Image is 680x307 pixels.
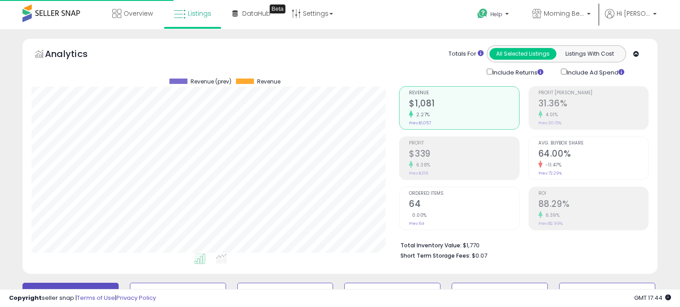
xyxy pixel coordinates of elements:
small: -11.47% [542,162,562,168]
span: Profit [PERSON_NAME] [538,91,648,96]
small: Prev: 64 [409,221,424,226]
small: 4.01% [542,111,558,118]
i: Get Help [477,8,488,19]
button: Default [22,283,119,301]
small: 0.00% [409,212,427,219]
div: Tooltip anchor [270,4,285,13]
button: All Selected Listings [489,48,556,60]
h2: 31.36% [538,98,648,110]
small: 6.39% [542,212,560,219]
span: Overview [124,9,153,18]
a: Privacy Policy [116,294,156,302]
b: Short Term Storage Fees: [400,252,471,259]
div: Include Ad Spend [554,67,639,77]
small: Prev: 72.29% [538,171,562,176]
small: Prev: $319 [409,171,428,176]
button: Needs to Reprice [344,283,440,301]
a: Terms of Use [77,294,115,302]
div: seller snap | | [9,294,156,303]
span: Listings [188,9,211,18]
button: Non Competitive [559,283,655,301]
span: Revenue (prev) [191,79,231,85]
h5: Analytics [45,48,105,62]
span: Revenue [409,91,519,96]
b: Total Inventory Value: [400,241,462,249]
span: DataHub [242,9,271,18]
small: Prev: $1,057 [409,120,431,126]
small: Prev: 30.15% [538,120,561,126]
h2: 88.29% [538,199,648,211]
span: Ordered Items [409,191,519,196]
li: $1,770 [400,239,642,250]
span: Profit [409,141,519,146]
span: Help [490,10,502,18]
span: ROI [538,191,648,196]
h2: 64 [409,199,519,211]
h2: $339 [409,149,519,161]
span: 2025-09-8 17:44 GMT [634,294,671,302]
button: Listings With Cost [556,48,623,60]
button: BB Drop in 7d [237,283,333,301]
div: Include Returns [480,67,554,77]
a: Help [470,1,518,29]
span: Revenue [257,79,280,85]
button: BB Price Below Min [452,283,548,301]
strong: Copyright [9,294,42,302]
span: Morning Beauty [544,9,584,18]
small: 2.27% [413,111,430,118]
small: Prev: 82.99% [538,221,563,226]
small: 6.38% [413,162,431,168]
h2: 64.00% [538,149,648,161]
span: Hi [PERSON_NAME] [617,9,650,18]
button: Inventory Age [130,283,226,301]
span: Avg. Buybox Share [538,141,648,146]
a: Hi [PERSON_NAME] [605,9,657,29]
div: Totals For [449,50,484,58]
h2: $1,081 [409,98,519,110]
span: $0.07 [472,251,487,260]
